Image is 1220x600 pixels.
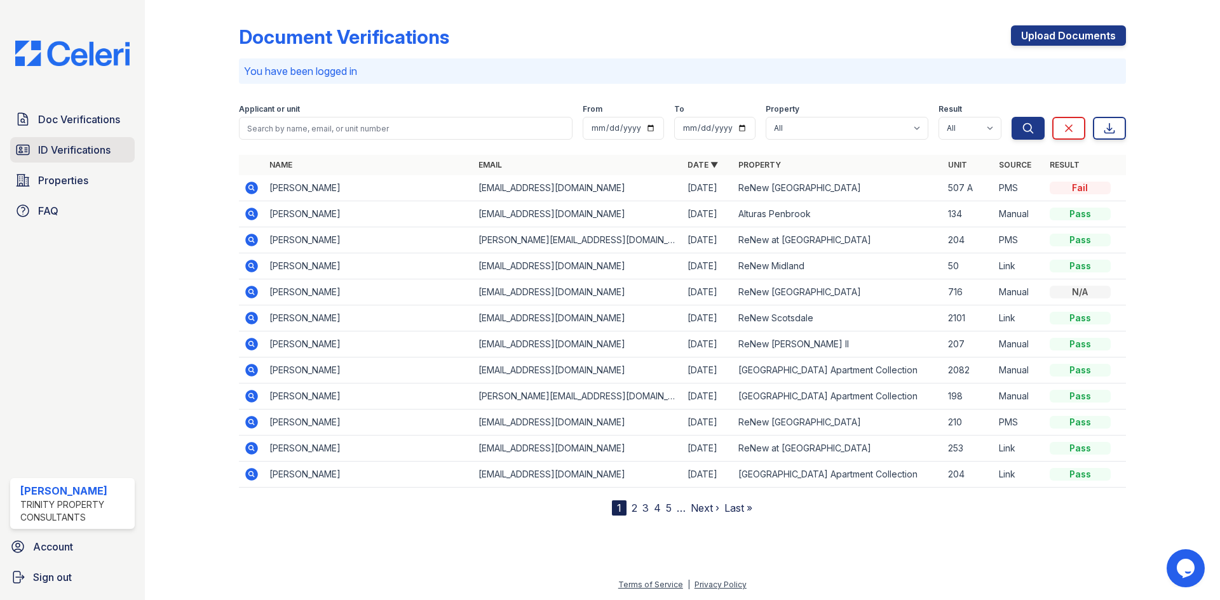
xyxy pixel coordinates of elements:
td: ReNew [GEOGRAPHIC_DATA] [733,279,942,305]
td: [DATE] [682,175,733,201]
td: [EMAIL_ADDRESS][DOMAIN_NAME] [473,331,682,357]
label: Applicant or unit [239,104,300,114]
td: [PERSON_NAME] [264,436,473,462]
a: Date ▼ [688,160,718,170]
td: 2082 [943,357,994,383]
td: [EMAIL_ADDRESS][DOMAIN_NAME] [473,436,682,462]
a: Properties [10,168,135,193]
span: … [677,500,686,516]
td: [EMAIL_ADDRESS][DOMAIN_NAME] [473,279,682,305]
td: ReNew [GEOGRAPHIC_DATA] [733,175,942,201]
label: Result [939,104,962,114]
span: ID Verifications [38,142,111,157]
label: Property [766,104,799,114]
div: 1 [612,500,627,516]
td: [PERSON_NAME] [264,331,473,357]
td: [PERSON_NAME] [264,383,473,410]
td: Manual [994,383,1045,410]
a: Privacy Policy [695,580,747,589]
span: Doc Verifications [38,112,120,127]
a: FAQ [10,198,135,223]
a: Doc Verifications [10,107,135,132]
a: Name [269,160,292,170]
td: PMS [994,227,1045,253]
td: [EMAIL_ADDRESS][DOMAIN_NAME] [473,175,682,201]
p: You have been logged in [244,63,1121,79]
div: Pass [1050,442,1111,455]
td: [PERSON_NAME][EMAIL_ADDRESS][DOMAIN_NAME] [473,383,682,410]
td: 507 A [943,175,994,201]
td: PMS [994,175,1045,201]
div: Pass [1050,208,1111,220]
td: ReNew at [GEOGRAPHIC_DATA] [733,227,942,253]
a: Last » [724,502,752,514]
td: [EMAIL_ADDRESS][DOMAIN_NAME] [473,253,682,279]
td: [EMAIL_ADDRESS][DOMAIN_NAME] [473,305,682,331]
a: Account [5,534,140,559]
td: 207 [943,331,994,357]
td: [DATE] [682,436,733,462]
td: [EMAIL_ADDRESS][DOMAIN_NAME] [473,462,682,488]
div: Pass [1050,312,1111,324]
td: ReNew Scotsdale [733,305,942,331]
td: ReNew Midland [733,253,942,279]
a: Next › [691,502,719,514]
td: Manual [994,331,1045,357]
td: [PERSON_NAME] [264,175,473,201]
td: 204 [943,462,994,488]
td: [DATE] [682,253,733,279]
div: Pass [1050,390,1111,403]
td: Link [994,305,1045,331]
div: Pass [1050,338,1111,350]
div: Pass [1050,234,1111,246]
td: [PERSON_NAME][EMAIL_ADDRESS][DOMAIN_NAME] [473,227,682,253]
a: Upload Documents [1011,25,1126,46]
a: Source [999,160,1031,170]
td: [DATE] [682,201,733,227]
td: [GEOGRAPHIC_DATA] Apartment Collection [733,357,942,383]
a: 4 [654,502,661,514]
div: | [688,580,690,589]
div: Pass [1050,416,1111,429]
td: Link [994,462,1045,488]
td: [DATE] [682,462,733,488]
td: [DATE] [682,227,733,253]
div: N/A [1050,286,1111,298]
div: [PERSON_NAME] [20,483,130,498]
div: Pass [1050,468,1111,481]
div: Trinity Property Consultants [20,498,130,524]
td: Link [994,436,1045,462]
span: FAQ [38,203,58,218]
a: Email [478,160,502,170]
td: [PERSON_NAME] [264,227,473,253]
td: [DATE] [682,279,733,305]
td: [GEOGRAPHIC_DATA] Apartment Collection [733,383,942,410]
td: [EMAIL_ADDRESS][DOMAIN_NAME] [473,201,682,227]
td: Manual [994,357,1045,383]
td: 210 [943,410,994,436]
td: 204 [943,227,994,253]
div: Fail [1050,182,1111,194]
td: [PERSON_NAME] [264,410,473,436]
a: Unit [948,160,967,170]
td: [GEOGRAPHIC_DATA] Apartment Collection [733,462,942,488]
td: 50 [943,253,994,279]
td: 2101 [943,305,994,331]
td: ReNew at [GEOGRAPHIC_DATA] [733,436,942,462]
td: [DATE] [682,383,733,410]
td: PMS [994,410,1045,436]
span: Properties [38,173,88,188]
td: [DATE] [682,305,733,331]
td: [PERSON_NAME] [264,357,473,383]
td: Manual [994,201,1045,227]
td: [PERSON_NAME] [264,201,473,227]
td: [EMAIL_ADDRESS][DOMAIN_NAME] [473,357,682,383]
a: Sign out [5,564,140,590]
td: Manual [994,279,1045,305]
td: ReNew [PERSON_NAME] II [733,331,942,357]
a: Property [738,160,781,170]
div: Pass [1050,260,1111,272]
a: 3 [642,502,649,514]
label: To [674,104,684,114]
